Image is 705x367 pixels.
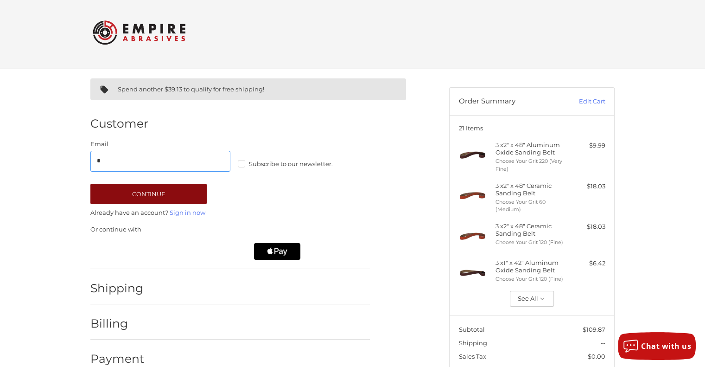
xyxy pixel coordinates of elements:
img: Empire Abrasives [93,14,185,51]
span: $0.00 [588,353,605,360]
button: See All [510,291,554,307]
li: Choose Your Grit 60 (Medium) [495,198,566,213]
h4: 3 x 1" x 42" Aluminum Oxide Sanding Belt [495,259,566,274]
h2: Payment [90,352,145,366]
iframe: PayPal-paypal [88,243,162,260]
label: Email [90,140,230,149]
h3: Order Summary [459,97,559,106]
li: Choose Your Grit 120 (Fine) [495,275,566,283]
h2: Shipping [90,281,145,296]
p: Already have an account? [90,208,370,218]
h2: Customer [90,116,148,131]
span: Chat with us [641,341,691,351]
li: Choose Your Grit 220 (Very Fine) [495,157,566,173]
h4: 3 x 2" x 48" Ceramic Sanding Belt [495,222,566,238]
a: Sign in now [170,209,205,216]
li: Choose Your Grit 120 (Fine) [495,238,566,246]
h2: Billing [90,316,145,331]
h3: 21 Items [459,124,605,132]
div: $18.03 [569,182,605,191]
span: Spend another $39.13 to qualify for free shipping! [118,85,264,93]
p: Or continue with [90,225,370,234]
span: Shipping [459,339,487,347]
div: $6.42 [569,259,605,268]
a: Edit Cart [559,97,605,106]
div: $18.03 [569,222,605,232]
span: -- [601,339,605,347]
iframe: PayPal-paylater [171,243,245,260]
div: $9.99 [569,141,605,150]
h4: 3 x 2" x 48" Ceramic Sanding Belt [495,182,566,197]
span: Subtotal [459,326,485,333]
h4: 3 x 2" x 48" Aluminum Oxide Sanding Belt [495,141,566,156]
span: Subscribe to our newsletter. [249,160,333,167]
span: $109.87 [583,326,605,333]
span: Sales Tax [459,353,486,360]
button: Continue [90,184,207,204]
button: Chat with us [618,332,696,360]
